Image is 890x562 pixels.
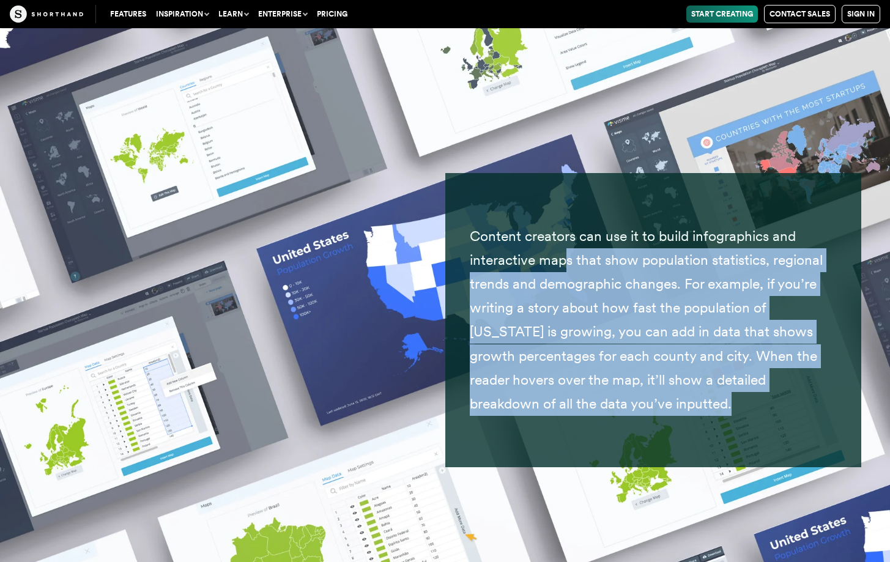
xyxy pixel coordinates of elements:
[764,5,836,23] a: Contact Sales
[10,6,83,23] img: The Craft
[105,6,151,23] a: Features
[686,6,758,23] a: Start Creating
[213,6,253,23] button: Learn
[312,6,352,23] a: Pricing
[470,224,837,416] p: Content creators can use it to build infographics and interactive maps that show population stati...
[842,5,880,23] a: Sign in
[151,6,213,23] button: Inspiration
[253,6,312,23] button: Enterprise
